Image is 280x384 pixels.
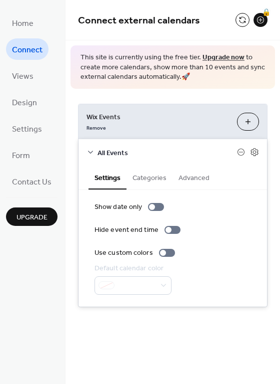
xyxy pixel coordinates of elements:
a: Contact Us [6,171,57,192]
span: Design [12,95,37,111]
span: Connect external calendars [78,11,200,30]
a: Settings [6,118,48,139]
div: Show date only [94,202,142,212]
a: Form [6,144,36,166]
span: Upgrade [16,212,47,223]
button: Settings [88,166,126,190]
span: Contact Us [12,175,51,190]
span: Remove [86,124,106,131]
div: Use custom colors [94,248,153,258]
a: Home [6,12,39,33]
span: Settings [12,122,42,137]
div: Hide event end time [94,225,158,235]
span: Form [12,148,30,164]
button: Upgrade [6,207,57,226]
a: Design [6,91,43,113]
a: Connect [6,38,48,60]
a: Views [6,65,39,86]
span: Connect [12,42,42,58]
span: Views [12,69,33,84]
button: Advanced [172,166,215,189]
div: Default calendar color [94,263,169,274]
span: This site is currently using the free tier. to create more calendars, show more than 10 events an... [80,53,265,82]
span: Wix Events [86,112,229,122]
button: Categories [126,166,172,189]
a: Upgrade now [202,51,244,64]
span: All Events [97,148,237,158]
span: Home [12,16,33,31]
